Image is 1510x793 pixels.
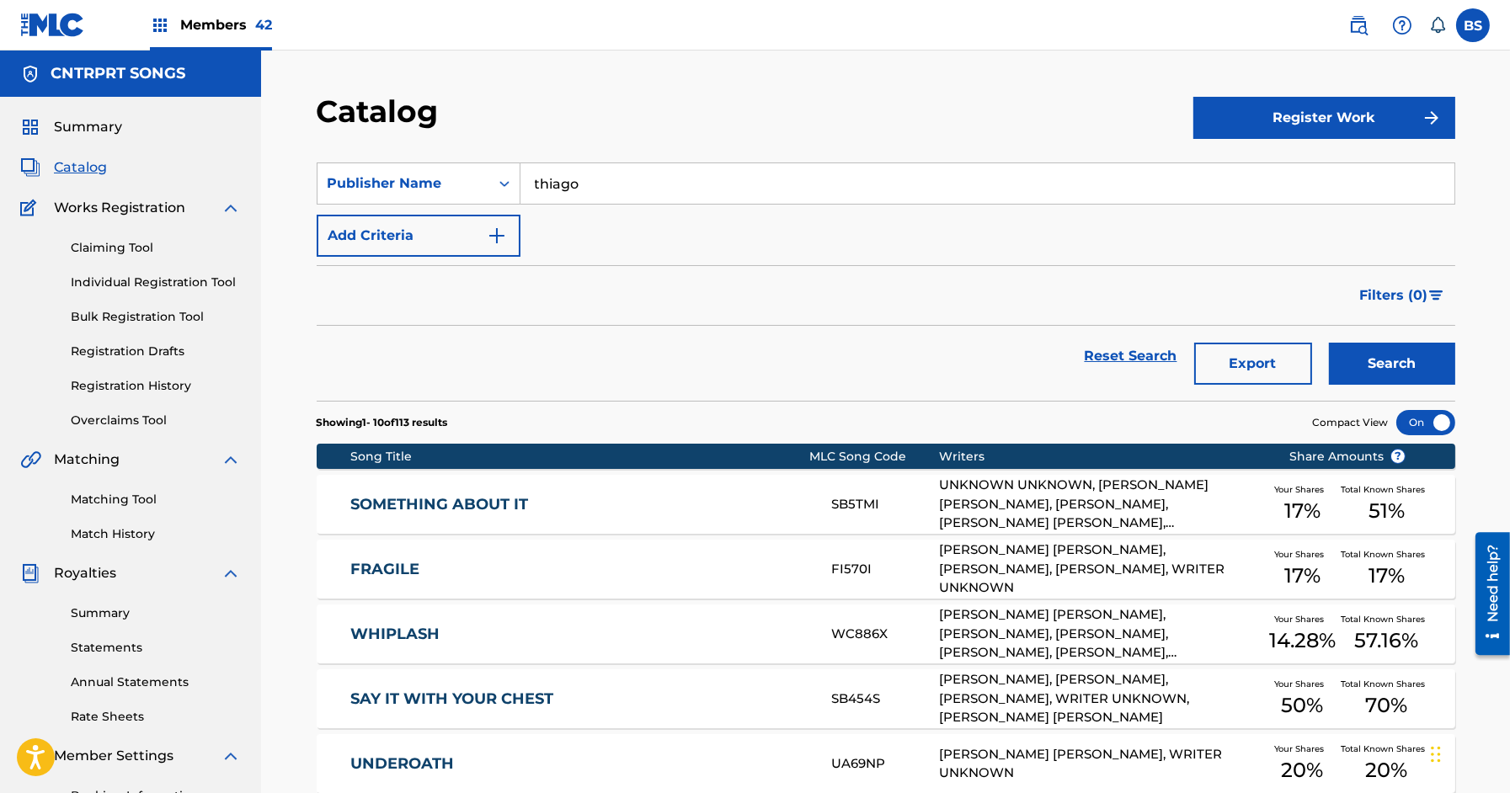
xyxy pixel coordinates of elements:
[1365,690,1407,721] span: 70 %
[71,525,241,543] a: Match History
[350,560,808,579] a: FRAGILE
[350,448,809,466] div: Song Title
[54,198,185,218] span: Works Registration
[939,605,1263,663] div: [PERSON_NAME] [PERSON_NAME], [PERSON_NAME], [PERSON_NAME], [PERSON_NAME], [PERSON_NAME], [PERSON_...
[1341,548,1432,561] span: Total Known Shares
[317,93,447,130] h2: Catalog
[54,563,116,583] span: Royalties
[1289,448,1406,466] span: Share Amounts
[1429,290,1443,301] img: filter
[71,708,241,726] a: Rate Sheets
[221,198,241,218] img: expand
[809,448,939,466] div: MLC Song Code
[328,173,479,194] div: Publisher Name
[1274,742,1331,755] span: Your Shares
[317,415,448,430] p: Showing 1 - 10 of 113 results
[350,689,808,709] a: SAY IT WITH YOUR CHEST
[71,673,241,691] a: Annual Statements
[255,17,272,33] span: 42
[71,239,241,257] a: Claiming Tool
[1313,415,1389,430] span: Compact View
[350,625,808,644] a: WHIPLASH
[487,226,507,246] img: 9d2ae6d4665cec9f34b9.svg
[1341,678,1432,690] span: Total Known Shares
[54,450,120,470] span: Matching
[1385,8,1419,42] div: Help
[1422,108,1442,128] img: f7272a7cc735f4ea7f67.svg
[939,540,1263,598] div: [PERSON_NAME] [PERSON_NAME], [PERSON_NAME], [PERSON_NAME], WRITER UNKNOWN
[20,13,85,37] img: MLC Logo
[350,754,808,774] a: UNDEROATH
[1456,8,1490,42] div: User Menu
[1426,712,1510,793] iframe: Chat Widget
[20,117,122,137] a: SummarySummary
[1274,678,1331,690] span: Your Shares
[20,117,40,137] img: Summary
[20,157,40,178] img: Catalog
[1431,729,1441,780] div: Drag
[1354,625,1418,656] span: 57.16 %
[317,215,520,257] button: Add Criteria
[1348,15,1369,35] img: search
[1284,561,1321,591] span: 17 %
[221,450,241,470] img: expand
[20,450,41,470] img: Matching
[1269,625,1336,656] span: 14.28 %
[1329,343,1455,385] button: Search
[1463,525,1510,661] iframe: Resource Center
[1341,483,1432,496] span: Total Known Shares
[54,746,173,766] span: Member Settings
[71,491,241,508] a: Matching Tool
[71,604,241,622] a: Summary
[71,377,241,395] a: Registration History
[831,689,939,709] div: SB454S
[20,563,40,583] img: Royalties
[939,448,1263,466] div: Writers
[1341,742,1432,755] span: Total Known Shares
[54,157,107,178] span: Catalog
[1342,8,1375,42] a: Public Search
[1274,613,1331,625] span: Your Shares
[1274,483,1331,496] span: Your Shares
[20,64,40,84] img: Accounts
[1365,755,1407,785] span: 20 %
[939,476,1263,533] div: UNKNOWN UNKNOWN, [PERSON_NAME] [PERSON_NAME], [PERSON_NAME], [PERSON_NAME] [PERSON_NAME], [PERSON...
[1369,561,1405,591] span: 17 %
[939,670,1263,727] div: [PERSON_NAME], [PERSON_NAME], [PERSON_NAME], WRITER UNKNOWN, [PERSON_NAME] [PERSON_NAME]
[1341,613,1432,625] span: Total Known Shares
[71,274,241,291] a: Individual Registration Tool
[1281,690,1323,721] span: 50 %
[1193,97,1455,139] button: Register Work
[1392,15,1412,35] img: help
[221,746,241,766] img: expand
[51,64,185,83] h5: CNTRPRT SONGS
[1429,17,1446,34] div: Notifications
[71,308,241,326] a: Bulk Registration Tool
[1360,285,1428,306] span: Filters ( 0 )
[150,15,170,35] img: Top Rightsholders
[221,563,241,583] img: expand
[317,162,1455,401] form: Search Form
[1369,496,1405,526] span: 51 %
[20,157,107,178] a: CatalogCatalog
[54,117,122,137] span: Summary
[350,495,808,514] a: SOMETHING ABOUT IT
[939,745,1263,783] div: [PERSON_NAME] [PERSON_NAME], WRITER UNKNOWN
[71,343,241,360] a: Registration Drafts
[1284,496,1321,526] span: 17 %
[831,625,939,644] div: WC886X
[1281,755,1323,785] span: 20 %
[1391,450,1405,463] span: ?
[831,560,939,579] div: FI570I
[1194,343,1312,385] button: Export
[20,198,42,218] img: Works Registration
[831,754,939,774] div: UA69NP
[71,412,241,429] a: Overclaims Tool
[831,495,939,514] div: SB5TMI
[1076,338,1186,375] a: Reset Search
[1274,548,1331,561] span: Your Shares
[180,15,272,35] span: Members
